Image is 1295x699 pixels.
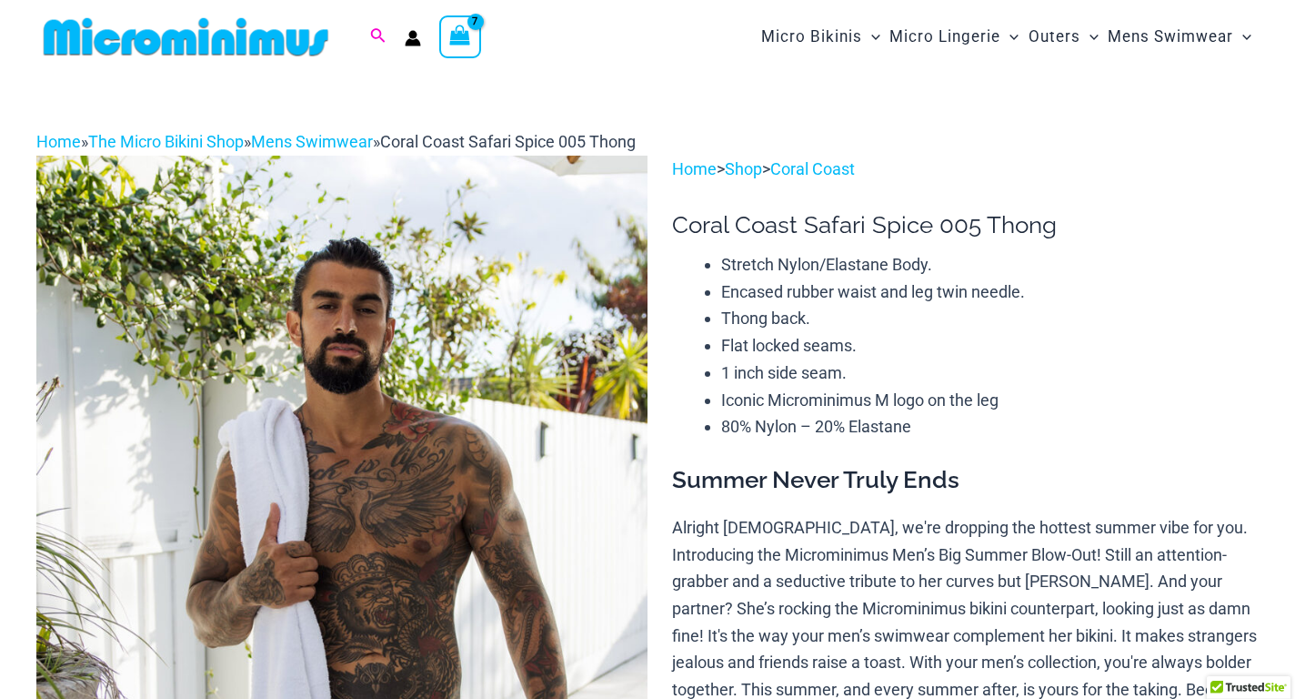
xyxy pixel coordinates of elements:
[672,156,1259,183] p: > >
[1108,14,1233,60] span: Mens Swimwear
[672,159,717,178] a: Home
[721,387,1259,414] li: Iconic Microminimus M logo on the leg
[721,279,1259,306] li: Encased rubber waist and leg twin needle.
[439,15,481,57] a: View Shopping Cart, 7 items
[370,25,386,48] a: Search icon link
[1024,9,1103,65] a: OutersMenu ToggleMenu Toggle
[885,9,1023,65] a: Micro LingerieMenu ToggleMenu Toggle
[757,9,885,65] a: Micro BikinisMenu ToggleMenu Toggle
[1000,14,1019,60] span: Menu Toggle
[1233,14,1251,60] span: Menu Toggle
[721,413,1259,441] li: 80% Nylon – 20% Elastane
[405,30,421,46] a: Account icon link
[721,251,1259,279] li: Stretch Nylon/Elastane Body.
[88,132,244,151] a: The Micro Bikini Shop
[721,360,1259,387] li: 1 inch side seam.
[672,465,1259,496] h3: Summer Never Truly Ends
[36,132,81,151] a: Home
[36,132,636,151] span: » » »
[725,159,762,178] a: Shop
[721,332,1259,360] li: Flat locked seams.
[380,132,636,151] span: Coral Coast Safari Spice 005 Thong
[672,211,1259,239] h1: Coral Coast Safari Spice 005 Thong
[1029,14,1080,60] span: Outers
[1103,9,1256,65] a: Mens SwimwearMenu ToggleMenu Toggle
[889,14,1000,60] span: Micro Lingerie
[721,305,1259,332] li: Thong back.
[251,132,373,151] a: Mens Swimwear
[1080,14,1099,60] span: Menu Toggle
[36,16,336,57] img: MM SHOP LOGO FLAT
[754,6,1259,67] nav: Site Navigation
[761,14,862,60] span: Micro Bikinis
[862,14,880,60] span: Menu Toggle
[770,159,855,178] a: Coral Coast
